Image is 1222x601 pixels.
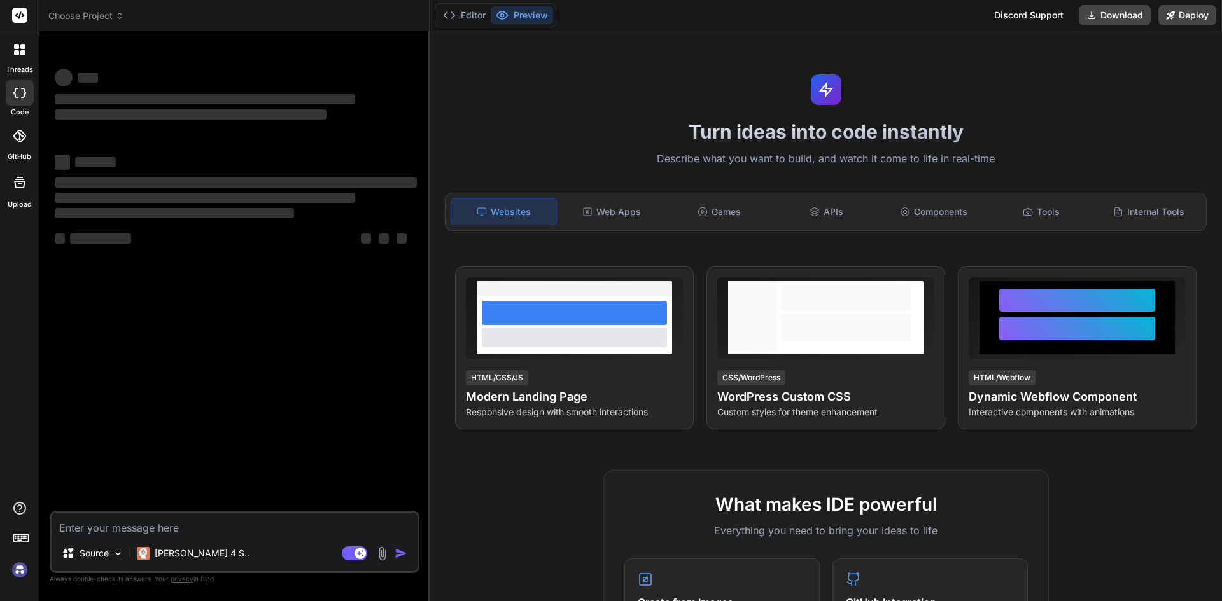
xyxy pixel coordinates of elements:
[55,69,73,86] span: ‌
[437,151,1214,167] p: Describe what you want to build, and watch it come to life in real-time
[8,199,32,210] label: Upload
[624,523,1028,538] p: Everything you need to bring your ideas to life
[969,406,1186,418] p: Interactive components with animations
[9,559,31,581] img: signin
[451,198,557,225] div: Websites
[559,198,664,225] div: Web Apps
[137,547,150,560] img: Claude 4 Sonnet
[11,107,29,118] label: code
[55,193,355,203] span: ‌
[624,491,1028,518] h2: What makes IDE powerful
[48,10,124,22] span: Choose Project
[969,388,1186,406] h4: Dynamic Webflow Component
[437,120,1214,143] h1: Turn ideas into code instantly
[717,388,934,406] h4: WordPress Custom CSS
[55,177,417,188] span: ‌
[379,233,389,244] span: ‌
[438,6,491,24] button: Editor
[155,547,249,560] p: [PERSON_NAME] 4 S..
[80,547,109,560] p: Source
[1158,5,1216,25] button: Deploy
[987,5,1071,25] div: Discord Support
[881,198,987,225] div: Components
[969,370,1036,385] div: HTML/Webflow
[717,406,934,418] p: Custom styles for theme enhancement
[55,109,327,120] span: ‌
[989,198,1094,225] div: Tools
[55,94,355,104] span: ‌
[375,546,390,561] img: attachment
[55,233,65,244] span: ‌
[774,198,879,225] div: APIs
[70,233,131,244] span: ‌
[667,198,772,225] div: Games
[75,157,116,167] span: ‌
[466,388,683,406] h4: Modern Landing Page
[361,233,371,244] span: ‌
[171,575,193,583] span: privacy
[466,406,683,418] p: Responsive design with smooth interactions
[395,547,407,560] img: icon
[8,151,31,162] label: GitHub
[1079,5,1151,25] button: Download
[55,208,294,218] span: ‌
[491,6,553,24] button: Preview
[55,155,70,170] span: ‌
[78,73,98,83] span: ‌
[717,370,785,385] div: CSS/WordPress
[466,370,528,385] div: HTML/CSS/JS
[50,573,419,585] p: Always double-check its answers. Your in Bind
[1096,198,1201,225] div: Internal Tools
[6,64,33,75] label: threads
[397,233,407,244] span: ‌
[113,548,123,559] img: Pick Models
